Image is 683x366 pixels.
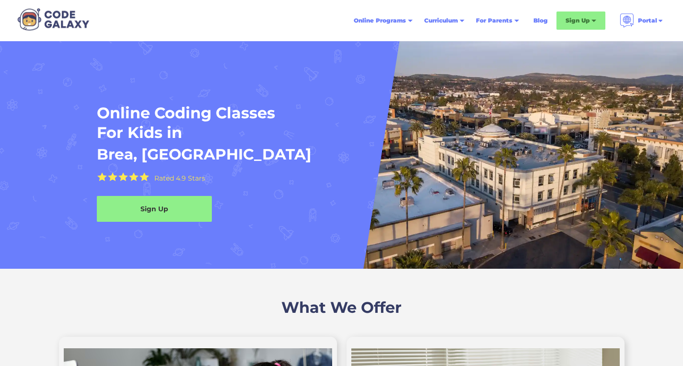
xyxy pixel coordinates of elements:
div: Sign Up [97,204,212,214]
div: Curriculum [424,16,458,25]
img: Yellow Star - the Code Galaxy [118,172,128,182]
img: Yellow Star - the Code Galaxy [108,172,117,182]
img: Yellow Star - the Code Galaxy [129,172,139,182]
a: Blog [528,12,554,29]
div: Rated 4.9 Stars [154,175,205,182]
a: Sign Up [97,196,212,222]
div: For Parents [470,12,525,29]
div: Sign Up [566,16,590,25]
div: Portal [638,16,657,25]
div: Online Programs [354,16,406,25]
div: Curriculum [418,12,470,29]
img: Yellow Star - the Code Galaxy [97,172,107,182]
div: Portal [614,10,670,32]
h1: Brea, [GEOGRAPHIC_DATA] [97,145,312,164]
div: For Parents [476,16,512,25]
img: Yellow Star - the Code Galaxy [139,172,149,182]
div: Online Programs [348,12,418,29]
div: Sign Up [556,11,605,30]
h1: Online Coding Classes For Kids in [97,103,511,143]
